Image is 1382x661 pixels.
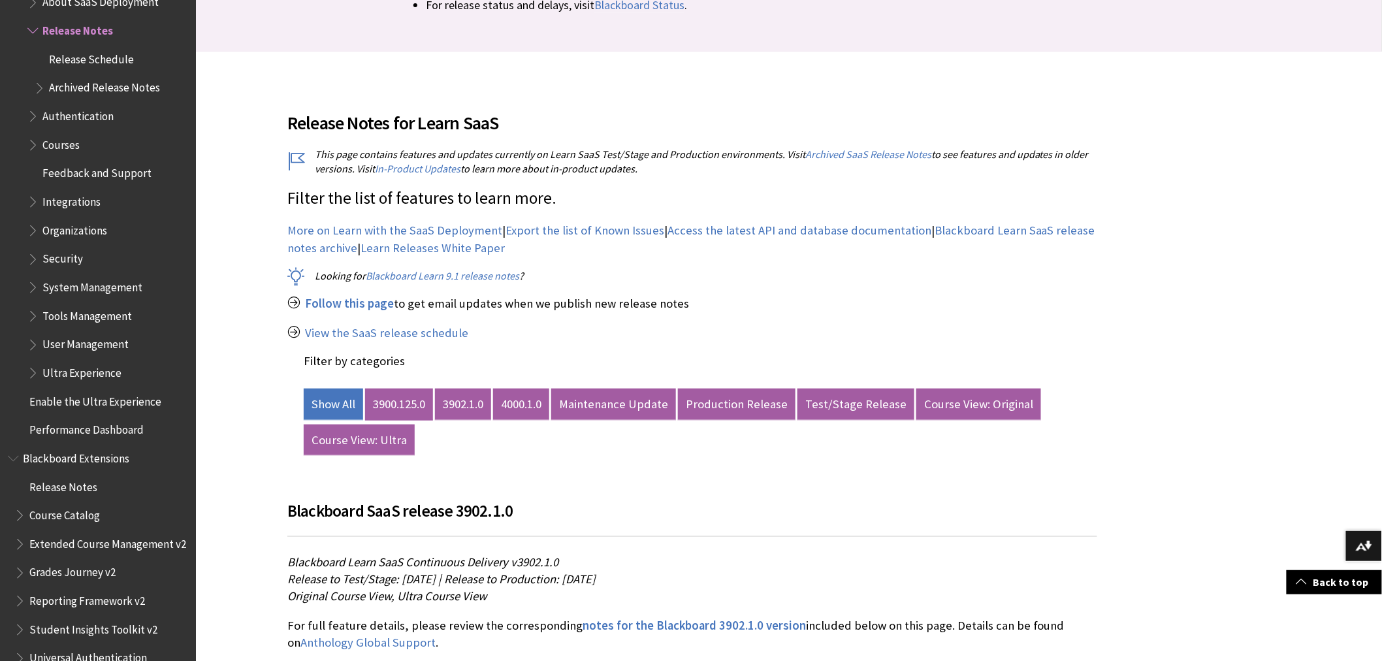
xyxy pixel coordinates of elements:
span: Authentication [42,105,114,123]
a: Follow this page [305,296,394,312]
span: Security [42,248,83,266]
a: Archived SaaS Release Notes [805,148,931,161]
a: Anthology Global Support [300,635,436,651]
a: Course View: Original [916,389,1041,420]
a: notes for the Blackboard 3902.1.0 version [583,618,806,634]
span: Release to Test/Stage: [DATE] | Release to Production: [DATE] [287,572,596,587]
span: Extended Course Management v2 [29,533,186,551]
span: Release Schedule [49,48,134,66]
a: Blackboard Learn 9.1 release notes [366,269,519,283]
p: Looking for ? [287,268,1097,283]
span: Integrations [42,191,101,208]
a: 3900.125.0 [365,389,433,420]
a: Blackboard Learn SaaS release notes archive [287,223,1095,255]
span: Organizations [42,219,107,237]
p: This page contains features and updates currently on Learn SaaS Test/Stage and Production environ... [287,147,1097,176]
p: | | | | [287,222,1097,256]
span: Original Course View, Ultra Course View [287,588,487,604]
a: Back to top [1287,570,1382,594]
span: Courses [42,134,80,152]
span: Grades Journey v2 [29,562,116,579]
a: Export the list of Known Issues [506,223,664,238]
a: Maintenance Update [551,389,676,420]
span: Student Insights Toolkit v2 [29,619,157,636]
a: In-Product Updates [375,162,460,176]
a: 3902.1.0 [435,389,491,420]
span: Performance Dashboard [29,419,144,436]
a: Test/Stage Release [797,389,914,420]
a: Learn Releases White Paper [361,240,505,256]
span: Release Notes [42,20,113,37]
p: to get email updates when we publish new release notes [287,295,1097,312]
span: Blackboard Extensions [23,447,129,465]
span: notes for the Blackboard 3902.1.0 version [583,618,806,633]
span: Reporting Framework v2 [29,590,145,607]
span: Follow this page [305,296,394,311]
p: For full feature details, please review the corresponding included below on this page. Details ca... [287,617,1097,651]
a: Access the latest API and database documentation [667,223,931,238]
h2: Release Notes for Learn SaaS [287,93,1097,137]
a: Production Release [678,389,795,420]
span: Enable the Ultra Experience [29,391,161,408]
span: Release Notes [29,476,97,494]
label: Filter by categories [304,353,405,368]
a: View the SaaS release schedule [305,325,468,341]
span: Ultra Experience [42,362,121,379]
a: Show All [304,389,363,420]
span: Course Catalog [29,504,100,522]
span: Blackboard SaaS release 3902.1.0 [287,500,513,521]
p: Filter the list of features to learn more. [287,187,1097,210]
a: Course View: Ultra [304,425,415,456]
span: Blackboard Learn SaaS Continuous Delivery v3902.1.0 [287,555,558,570]
span: Tools Management [42,305,132,323]
span: Feedback and Support [42,163,152,180]
a: 4000.1.0 [493,389,549,420]
span: User Management [42,334,129,351]
span: System Management [42,276,142,294]
a: More on Learn with the SaaS Deployment [287,223,502,238]
span: Archived Release Notes [49,77,160,95]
